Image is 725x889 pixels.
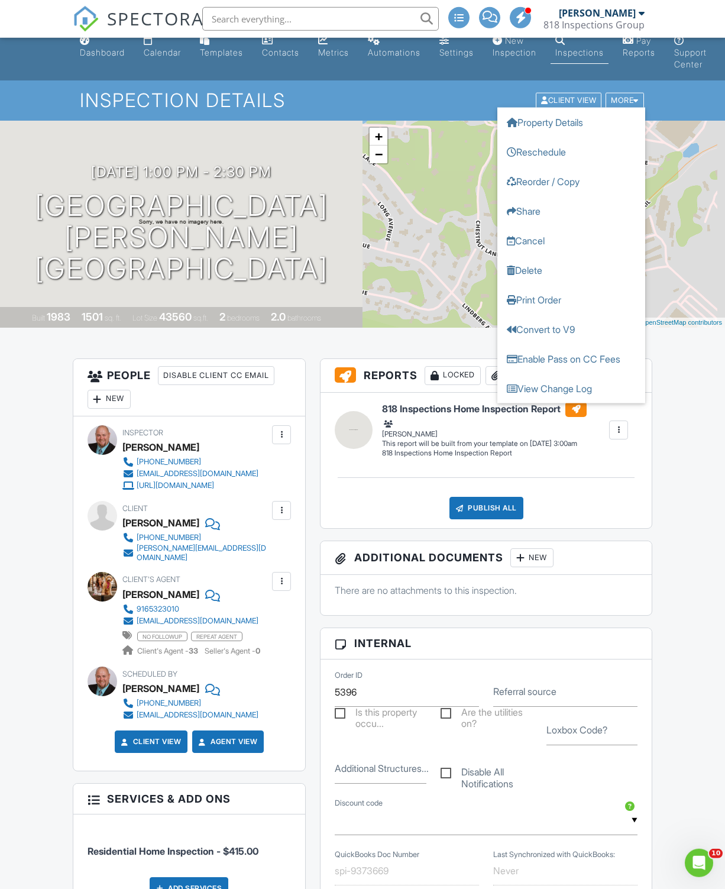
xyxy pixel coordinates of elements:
[91,164,271,180] h3: [DATE] 1:00 pm - 2:30 pm
[122,670,177,678] span: Scheduled By
[122,544,270,563] a: [PERSON_NAME][EMAIL_ADDRESS][DOMAIN_NAME]
[370,128,387,146] a: Zoom in
[382,402,587,417] h6: 818 Inspections Home Inspection Report
[47,311,70,323] div: 1983
[685,849,713,877] iframe: Intercom live chat
[363,30,425,64] a: Automations (Advanced)
[137,481,214,490] div: [URL][DOMAIN_NAME]
[122,586,199,603] a: [PERSON_NAME]
[75,30,130,64] a: Dashboard
[200,47,243,57] div: Templates
[219,311,225,323] div: 2
[262,47,299,57] div: Contacts
[497,226,645,256] a: Cancel
[287,313,321,322] span: bathrooms
[510,548,554,567] div: New
[488,30,541,64] a: New Inspection
[122,456,258,468] a: [PHONE_NUMBER]
[19,190,344,284] h1: [GEOGRAPHIC_DATA][PERSON_NAME] [GEOGRAPHIC_DATA]
[493,685,556,698] label: Referral source
[119,736,182,748] a: Client View
[105,313,121,322] span: sq. ft.
[107,6,204,31] span: SPECTORA
[88,390,131,409] div: New
[202,7,439,31] input: Search everything...
[122,697,258,709] a: [PHONE_NUMBER]
[382,418,587,439] div: [PERSON_NAME]
[88,845,258,857] span: Residential Home Inspection - $415.00
[159,311,192,323] div: 43560
[535,95,604,104] a: Client View
[73,359,306,416] h3: People
[497,137,645,167] a: Reschedule
[137,616,258,626] div: [EMAIL_ADDRESS][DOMAIN_NAME]
[122,575,180,584] span: Client's Agent
[122,680,199,697] div: [PERSON_NAME]
[257,30,304,64] a: Contacts
[618,30,660,64] a: Pay Reports
[137,632,187,641] span: no followup
[122,504,148,513] span: Client
[497,256,645,285] a: Delete
[543,19,645,31] div: 818 Inspections Group
[122,709,258,721] a: [EMAIL_ADDRESS][DOMAIN_NAME]
[335,670,362,681] label: Order ID
[606,93,644,109] div: More
[137,646,200,655] span: Client's Agent -
[382,448,587,458] div: 818 Inspections Home Inspection Report
[122,532,270,544] a: [PHONE_NUMBER]
[318,47,349,57] div: Metrics
[486,366,542,385] div: Attach
[88,823,292,867] li: Service: Residential Home Inspection
[137,533,201,542] div: [PHONE_NUMBER]
[227,313,260,322] span: bedrooms
[144,47,181,57] div: Calendar
[497,285,645,315] a: Print Order
[193,313,208,322] span: sq.ft.
[313,30,354,64] a: Metrics
[335,707,426,722] label: Is this property occupied?
[122,514,199,532] div: [PERSON_NAME]
[196,736,257,748] a: Agent View
[546,716,638,745] input: Loxbox Code?
[132,313,157,322] span: Lot Size
[368,47,420,57] div: Automations
[497,315,645,344] a: Convert to V9
[321,628,652,659] h3: Internal
[497,374,645,403] a: View Change Log
[122,615,258,627] a: [EMAIL_ADDRESS][DOMAIN_NAME]
[555,47,604,57] div: Inspections
[139,30,186,64] a: Calendar
[497,344,645,374] a: Enable Pass on CC Fees
[335,755,426,784] input: Additional Structures That Need To Be Inspected?
[669,30,711,76] a: Support Center
[122,603,258,615] a: 9165323010
[674,47,707,69] div: Support Center
[559,7,636,19] div: [PERSON_NAME]
[189,646,198,655] strong: 33
[321,359,652,393] h3: Reports
[137,604,179,614] div: 9165323010
[439,47,474,57] div: Settings
[122,428,163,437] span: Inspector
[449,497,523,519] div: Publish All
[122,468,258,480] a: [EMAIL_ADDRESS][DOMAIN_NAME]
[32,313,45,322] span: Built
[335,584,637,597] p: There are no attachments to this inspection.
[321,541,652,575] h3: Additional Documents
[497,167,645,196] a: Reorder / Copy
[435,30,478,64] a: Settings
[255,646,260,655] strong: 0
[271,311,286,323] div: 2.0
[335,798,383,809] label: Discount code
[73,784,306,814] h3: Services & Add ons
[546,723,607,736] label: Loxbox Code?
[497,108,645,137] a: Property Details
[73,6,99,32] img: The Best Home Inspection Software - Spectora
[158,366,274,385] div: Disable Client CC Email
[137,699,201,708] div: [PHONE_NUMBER]
[634,319,722,326] a: © OpenStreetMap contributors
[493,849,615,860] label: Last Synchronized with QuickBooks:
[80,90,645,111] h1: Inspection Details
